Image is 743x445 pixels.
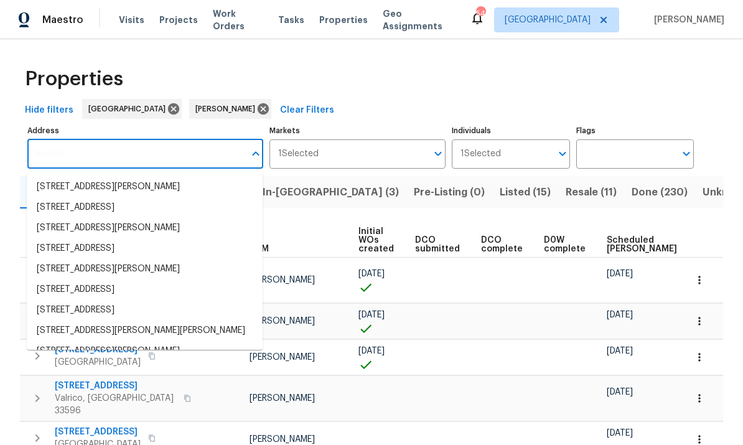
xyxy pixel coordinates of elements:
span: [PERSON_NAME] [250,353,315,362]
span: Valrico, [GEOGRAPHIC_DATA] 33596 [55,392,176,417]
button: Clear Filters [275,99,339,122]
span: Maestro [42,14,83,26]
span: [DATE] [607,388,633,396]
button: Open [554,145,571,162]
span: [PERSON_NAME] [195,103,260,115]
span: Projects [159,14,198,26]
span: Work Orders [213,7,263,32]
div: [GEOGRAPHIC_DATA] [82,99,182,119]
label: Markets [269,127,446,134]
span: [DATE] [358,347,385,355]
li: [STREET_ADDRESS] [27,197,263,218]
label: Flags [576,127,694,134]
button: Open [429,145,447,162]
li: [STREET_ADDRESS][PERSON_NAME] [27,341,263,362]
input: Search ... [27,139,245,169]
span: Hide filters [25,103,73,118]
span: [GEOGRAPHIC_DATA] [505,14,591,26]
span: [STREET_ADDRESS] [55,380,176,392]
span: Visits [119,14,144,26]
li: [STREET_ADDRESS][PERSON_NAME] [27,177,263,197]
span: Properties [25,73,123,85]
span: DCO submitted [415,236,460,253]
span: 1 Selected [460,149,501,159]
span: 1 Selected [278,149,319,159]
span: D0W complete [544,236,586,253]
div: [PERSON_NAME] [189,99,271,119]
li: [STREET_ADDRESS][PERSON_NAME] [27,218,263,238]
label: Address [27,127,263,134]
li: [STREET_ADDRESS][PERSON_NAME] [27,259,263,279]
span: Tasks [278,16,304,24]
span: Scheduled [PERSON_NAME] [607,236,677,253]
span: [DATE] [607,347,633,355]
li: [STREET_ADDRESS] [27,279,263,300]
span: Pre-Listing (0) [414,184,485,201]
span: [PERSON_NAME] [250,276,315,284]
span: [GEOGRAPHIC_DATA] [88,103,171,115]
span: [PERSON_NAME] [250,394,315,403]
span: [PERSON_NAME] [649,14,724,26]
span: [GEOGRAPHIC_DATA] [55,356,141,368]
li: [STREET_ADDRESS][PERSON_NAME][PERSON_NAME] [27,321,263,341]
div: 54 [476,7,485,20]
span: Done (230) [632,184,688,201]
button: Open [678,145,695,162]
span: Properties [319,14,368,26]
span: DCO complete [481,236,523,253]
li: [STREET_ADDRESS] [27,238,263,259]
span: Clear Filters [280,103,334,118]
button: Close [247,145,264,162]
span: Geo Assignments [383,7,455,32]
span: [DATE] [358,269,385,278]
span: [DATE] [607,429,633,438]
span: [STREET_ADDRESS] [55,426,141,438]
span: [PERSON_NAME] [250,435,315,444]
span: Resale (11) [566,184,617,201]
span: [DATE] [607,269,633,278]
span: Initial WOs created [358,227,394,253]
span: In-[GEOGRAPHIC_DATA] (3) [263,184,399,201]
button: Hide filters [20,99,78,122]
label: Individuals [452,127,569,134]
span: [PERSON_NAME] [250,317,315,326]
span: Listed (15) [500,184,551,201]
li: [STREET_ADDRESS] [27,300,263,321]
span: [DATE] [358,311,385,319]
span: [DATE] [607,311,633,319]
